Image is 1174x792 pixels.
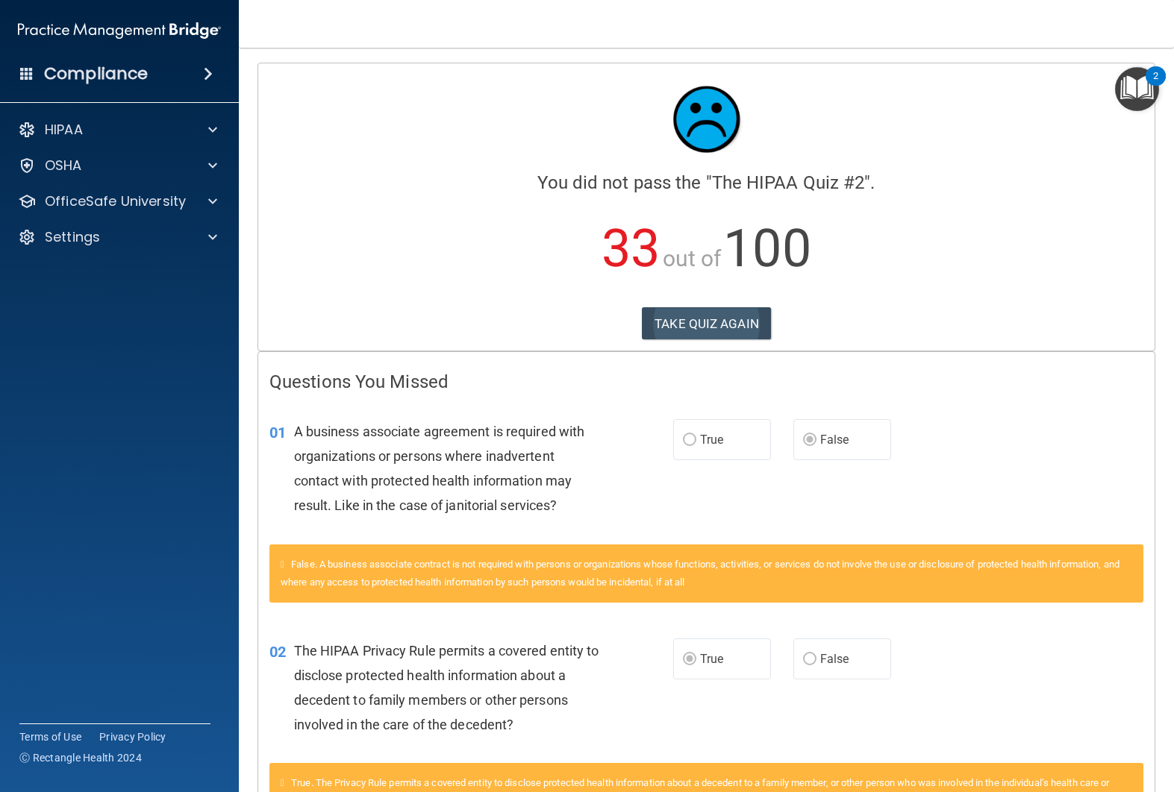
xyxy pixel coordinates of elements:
[700,433,723,447] span: True
[19,750,142,765] span: Ⓒ Rectangle Health 2024
[663,245,722,271] span: out of
[294,424,585,514] span: A business associate agreement is required with organizations or persons where inadvertent contac...
[45,157,82,175] p: OSHA
[269,424,286,441] span: 01
[602,218,660,279] span: 33
[18,157,217,175] a: OSHA
[723,218,811,279] span: 100
[683,435,696,446] input: True
[18,121,217,139] a: HIPAA
[1153,76,1158,95] div: 2
[269,173,1143,192] h4: You did not pass the " ".
[820,433,849,447] span: False
[294,643,599,733] span: The HIPAA Privacy Rule permits a covered entity to disclose protected health information about a ...
[803,435,817,446] input: False
[45,192,186,210] p: OfficeSafe University
[820,652,849,666] span: False
[44,63,148,84] h4: Compliance
[45,121,83,139] p: HIPAA
[18,228,217,246] a: Settings
[683,654,696,665] input: True
[803,654,817,665] input: False
[1115,67,1159,111] button: Open Resource Center, 2 new notifications
[662,75,752,164] img: sad_face.ecc698e2.jpg
[281,559,1120,588] span: False. A business associate contract is not required with persons or organizations whose function...
[18,16,221,45] img: PMB logo
[19,729,81,744] a: Terms of Use
[269,643,286,661] span: 02
[712,172,865,193] span: The HIPAA Quiz #2
[18,192,217,210] a: OfficeSafe University
[45,228,100,246] p: Settings
[99,729,166,744] a: Privacy Policy
[642,307,771,340] button: TAKE QUIZ AGAIN
[269,372,1143,392] h4: Questions You Missed
[700,652,723,666] span: True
